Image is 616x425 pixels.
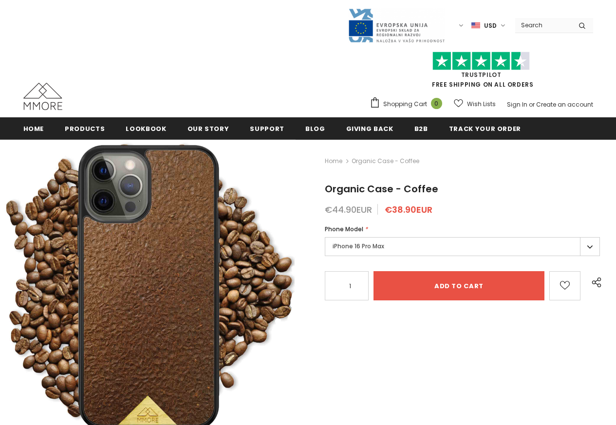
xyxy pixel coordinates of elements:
input: Search Site [515,18,571,32]
input: Add to cart [373,271,544,300]
span: Blog [305,124,325,133]
a: Giving back [346,117,393,139]
a: B2B [414,117,428,139]
a: Our Story [187,117,229,139]
span: Track your order [449,124,521,133]
span: €38.90EUR [385,203,432,216]
span: Products [65,124,105,133]
a: Trustpilot [461,71,502,79]
a: Home [23,117,44,139]
img: Javni Razpis [348,8,445,43]
span: Organic Case - Coffee [352,155,419,167]
a: Track your order [449,117,521,139]
span: FREE SHIPPING ON ALL ORDERS [370,56,593,89]
a: Sign In [507,100,527,109]
span: Phone Model [325,225,363,233]
span: Wish Lists [467,99,496,109]
span: support [250,124,284,133]
span: €44.90EUR [325,203,372,216]
a: Home [325,155,342,167]
img: Trust Pilot Stars [432,52,530,71]
span: Giving back [346,124,393,133]
span: Home [23,124,44,133]
span: USD [484,21,497,31]
a: support [250,117,284,139]
a: Create an account [536,100,593,109]
a: Products [65,117,105,139]
span: 0 [431,98,442,109]
span: B2B [414,124,428,133]
label: iPhone 16 Pro Max [325,237,600,256]
a: Wish Lists [454,95,496,112]
a: Lookbook [126,117,166,139]
span: Shopping Cart [383,99,427,109]
img: USD [471,21,480,30]
span: Organic Case - Coffee [325,182,438,196]
img: MMORE Cases [23,83,62,110]
a: Shopping Cart 0 [370,97,447,111]
a: Javni Razpis [348,21,445,29]
span: or [529,100,535,109]
span: Lookbook [126,124,166,133]
a: Blog [305,117,325,139]
span: Our Story [187,124,229,133]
